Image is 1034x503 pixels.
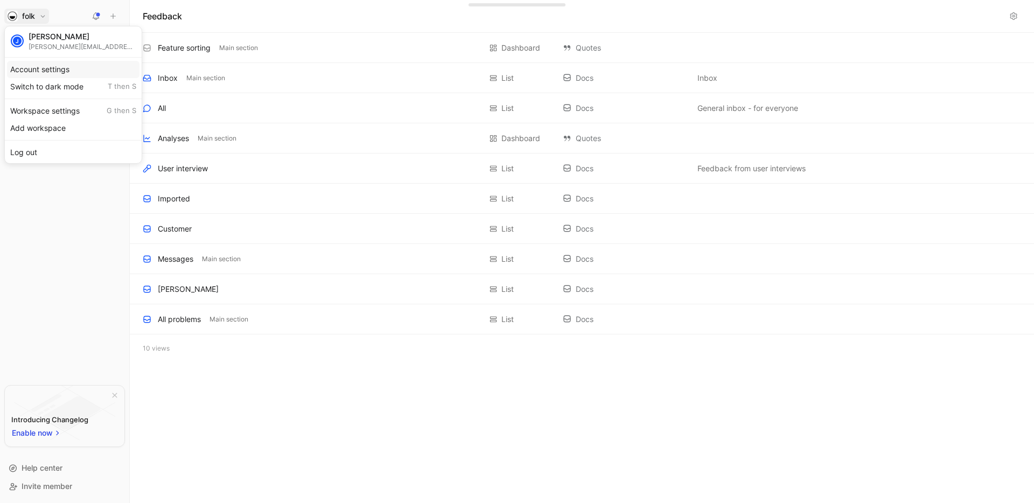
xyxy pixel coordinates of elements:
[7,144,139,161] div: Log out
[7,102,139,120] div: Workspace settings
[29,43,136,51] div: [PERSON_NAME][EMAIL_ADDRESS][DOMAIN_NAME]
[7,78,139,95] div: Switch to dark mode
[107,106,136,116] span: G then S
[7,61,139,78] div: Account settings
[29,32,136,41] div: [PERSON_NAME]
[108,82,136,92] span: T then S
[7,120,139,137] div: Add workspace
[12,36,23,46] div: j
[4,26,142,164] div: folkfolk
